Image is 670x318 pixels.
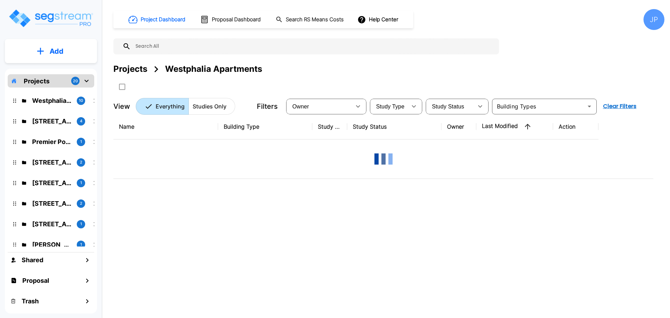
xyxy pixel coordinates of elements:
[80,180,82,186] p: 1
[32,137,71,146] p: Premier Pools
[286,16,344,24] h1: Search RS Means Costs
[80,221,82,227] p: 1
[257,101,278,112] p: Filters
[476,114,553,139] th: Last Modified
[32,178,71,188] p: 66-68 Trenton St
[80,159,82,165] p: 2
[212,16,261,24] h1: Proposal Dashboard
[347,114,441,139] th: Study Status
[427,97,473,116] div: Select
[24,76,50,86] p: Projects
[165,63,262,75] div: Westphalia Apartments
[79,98,83,104] p: 10
[371,97,407,116] div: Select
[113,101,130,112] p: View
[312,114,347,139] th: Study Type
[288,97,351,116] div: Select
[273,13,348,26] button: Search RS Means Costs
[193,102,226,111] p: Studies Only
[113,114,218,139] th: Name
[553,114,598,139] th: Action
[22,255,43,265] h1: Shared
[50,46,64,56] p: Add
[600,99,639,113] button: Clear Filters
[73,78,78,84] p: 20
[156,102,185,111] p: Everything
[80,118,82,124] p: 4
[141,16,185,24] h1: Project Dashboard
[80,139,82,145] p: 1
[80,200,82,206] p: 2
[113,63,147,75] div: Projects
[370,145,397,173] img: Loading
[218,114,312,139] th: Building Type
[441,114,476,139] th: Owner
[32,116,71,126] p: 121 LaPorte Ave
[32,158,71,167] p: 10901 Front Beach Road #804
[22,276,49,285] h1: Proposal
[32,96,71,105] p: Westphalia Apartments
[32,240,71,249] p: Ed Alberts #3
[136,98,189,115] button: Everything
[356,13,401,26] button: Help Center
[8,8,94,28] img: Logo
[136,98,235,115] div: Platform
[494,101,583,111] input: Building Types
[188,98,235,115] button: Studies Only
[32,219,71,229] p: 74 Center Road
[32,199,71,208] p: 287 Summit Ave
[80,242,82,248] p: 1
[292,104,309,109] span: Owner
[131,38,496,54] input: Search All
[115,80,129,94] button: SelectAll
[643,9,664,30] div: JP
[376,104,404,109] span: Study Type
[22,296,39,306] h1: Trash
[126,12,189,27] button: Project Dashboard
[432,104,464,109] span: Study Status
[585,101,594,111] button: Open
[198,12,265,27] button: Proposal Dashboard
[5,41,97,61] button: Add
